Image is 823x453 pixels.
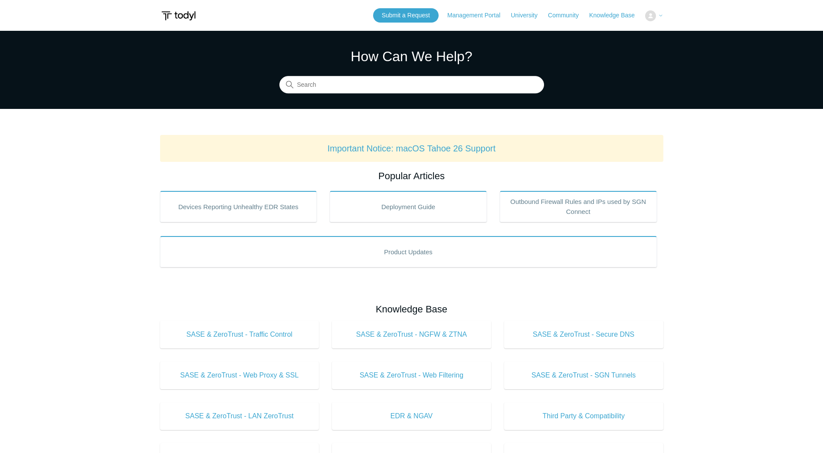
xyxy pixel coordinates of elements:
[160,402,319,430] a: SASE & ZeroTrust - LAN ZeroTrust
[500,191,657,222] a: Outbound Firewall Rules and IPs used by SGN Connect
[504,321,663,348] a: SASE & ZeroTrust - Secure DNS
[345,370,478,381] span: SASE & ZeroTrust - Web Filtering
[517,329,650,340] span: SASE & ZeroTrust - Secure DNS
[517,370,650,381] span: SASE & ZeroTrust - SGN Tunnels
[345,411,478,421] span: EDR & NGAV
[504,402,663,430] a: Third Party & Compatibility
[589,11,643,20] a: Knowledge Base
[160,321,319,348] a: SASE & ZeroTrust - Traffic Control
[328,144,496,153] a: Important Notice: macOS Tahoe 26 Support
[160,8,197,24] img: Todyl Support Center Help Center home page
[279,46,544,67] h1: How Can We Help?
[332,402,491,430] a: EDR & NGAV
[173,411,306,421] span: SASE & ZeroTrust - LAN ZeroTrust
[332,361,491,389] a: SASE & ZeroTrust - Web Filtering
[345,329,478,340] span: SASE & ZeroTrust - NGFW & ZTNA
[160,361,319,389] a: SASE & ZeroTrust - Web Proxy & SSL
[504,361,663,389] a: SASE & ZeroTrust - SGN Tunnels
[447,11,509,20] a: Management Portal
[160,191,317,222] a: Devices Reporting Unhealthy EDR States
[330,191,487,222] a: Deployment Guide
[373,8,439,23] a: Submit a Request
[160,302,663,316] h2: Knowledge Base
[173,370,306,381] span: SASE & ZeroTrust - Web Proxy & SSL
[511,11,546,20] a: University
[332,321,491,348] a: SASE & ZeroTrust - NGFW & ZTNA
[548,11,587,20] a: Community
[160,169,663,183] h2: Popular Articles
[173,329,306,340] span: SASE & ZeroTrust - Traffic Control
[279,76,544,94] input: Search
[517,411,650,421] span: Third Party & Compatibility
[160,236,657,267] a: Product Updates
